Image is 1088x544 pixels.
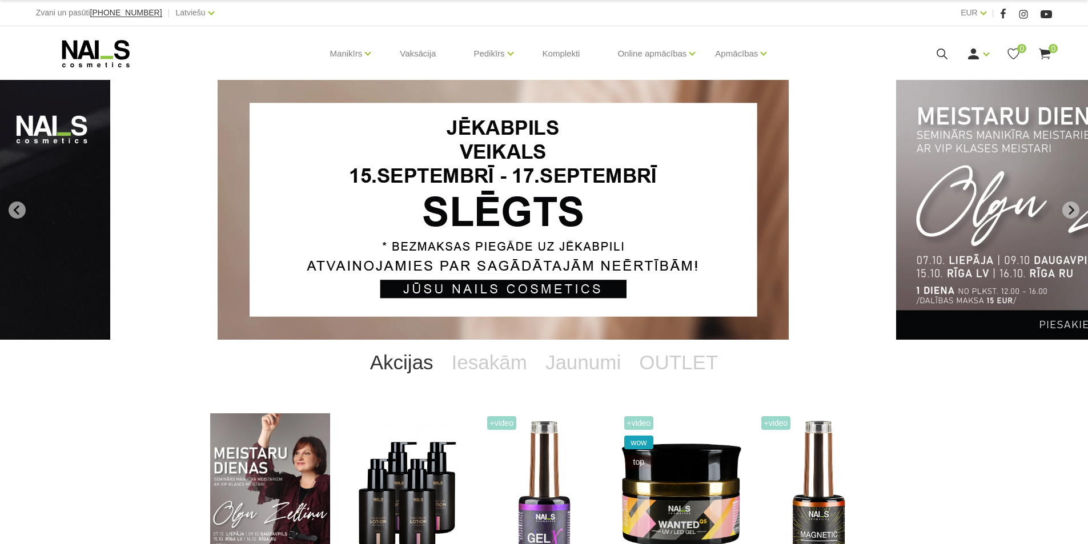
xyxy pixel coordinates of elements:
span: +Video [624,416,654,430]
a: Pedikīrs [473,31,504,76]
li: 1 of 14 [218,80,870,340]
a: Vaksācija [391,26,445,81]
a: EUR [961,6,978,19]
span: +Video [761,416,791,430]
span: top [624,455,654,469]
a: Jaunumi [536,340,630,385]
span: | [168,6,170,20]
span: +Video [487,416,517,430]
a: Akcijas [361,340,443,385]
a: Iesakām [443,340,536,385]
a: [PHONE_NUMBER] [90,9,162,17]
a: Manikīrs [330,31,363,76]
span: [PHONE_NUMBER] [90,8,162,17]
a: Apmācības [715,31,758,76]
a: 0 [1006,47,1021,61]
div: Zvani un pasūti [36,6,162,20]
a: Online apmācības [617,31,686,76]
span: 0 [1049,44,1058,53]
a: Latviešu [176,6,206,19]
span: | [992,6,994,20]
button: Go to last slide [9,202,26,219]
span: wow [624,436,654,449]
span: 0 [1017,44,1026,53]
a: Komplekti [533,26,589,81]
a: OUTLET [630,340,727,385]
a: 0 [1038,47,1052,61]
button: Next slide [1062,202,1079,219]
